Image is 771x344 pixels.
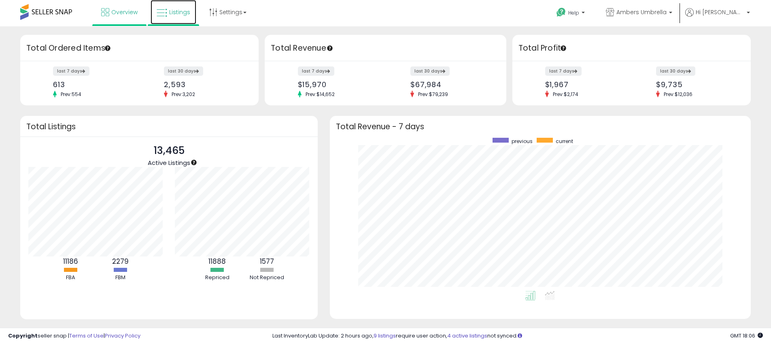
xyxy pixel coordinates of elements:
[568,9,579,16] span: Help
[374,332,396,340] a: 9 listings
[112,256,129,266] b: 2279
[336,124,745,130] h3: Total Revenue - 7 days
[410,80,492,89] div: $67,984
[298,66,334,76] label: last 7 days
[8,332,140,340] div: seller snap | |
[545,66,582,76] label: last 7 days
[104,45,111,52] div: Tooltip anchor
[414,91,452,98] span: Prev: $79,239
[69,332,104,340] a: Terms of Use
[656,66,695,76] label: last 30 days
[63,256,78,266] b: 11186
[57,91,85,98] span: Prev: 554
[105,332,140,340] a: Privacy Policy
[26,43,253,54] h3: Total Ordered Items
[26,124,312,130] h3: Total Listings
[164,80,244,89] div: 2,593
[660,91,697,98] span: Prev: $12,036
[298,80,380,89] div: $15,970
[545,80,626,89] div: $1,967
[326,45,333,52] div: Tooltip anchor
[556,138,573,145] span: current
[148,143,190,158] p: 13,465
[518,333,522,338] i: Click here to read more about un-synced listings.
[47,274,95,282] div: FBA
[685,8,750,26] a: Hi [PERSON_NAME]
[190,159,198,166] div: Tooltip anchor
[111,8,138,16] span: Overview
[193,274,242,282] div: Repriced
[549,91,582,98] span: Prev: $2,174
[696,8,744,16] span: Hi [PERSON_NAME]
[730,332,763,340] span: 2025-08-11 18:06 GMT
[447,332,487,340] a: 4 active listings
[518,43,745,54] h3: Total Profit
[164,66,203,76] label: last 30 days
[260,256,274,266] b: 1577
[512,138,533,145] span: previous
[168,91,199,98] span: Prev: 3,202
[302,91,339,98] span: Prev: $14,652
[560,45,567,52] div: Tooltip anchor
[243,274,291,282] div: Not Repriced
[148,158,190,167] span: Active Listings
[53,80,134,89] div: 613
[656,80,737,89] div: $9,735
[616,8,667,16] span: Ambers Umbrella
[550,1,593,26] a: Help
[169,8,190,16] span: Listings
[53,66,89,76] label: last 7 days
[8,332,38,340] strong: Copyright
[208,256,226,266] b: 11888
[271,43,500,54] h3: Total Revenue
[96,274,145,282] div: FBM
[272,332,763,340] div: Last InventoryLab Update: 2 hours ago, require user action, not synced.
[556,7,566,17] i: Get Help
[410,66,450,76] label: last 30 days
